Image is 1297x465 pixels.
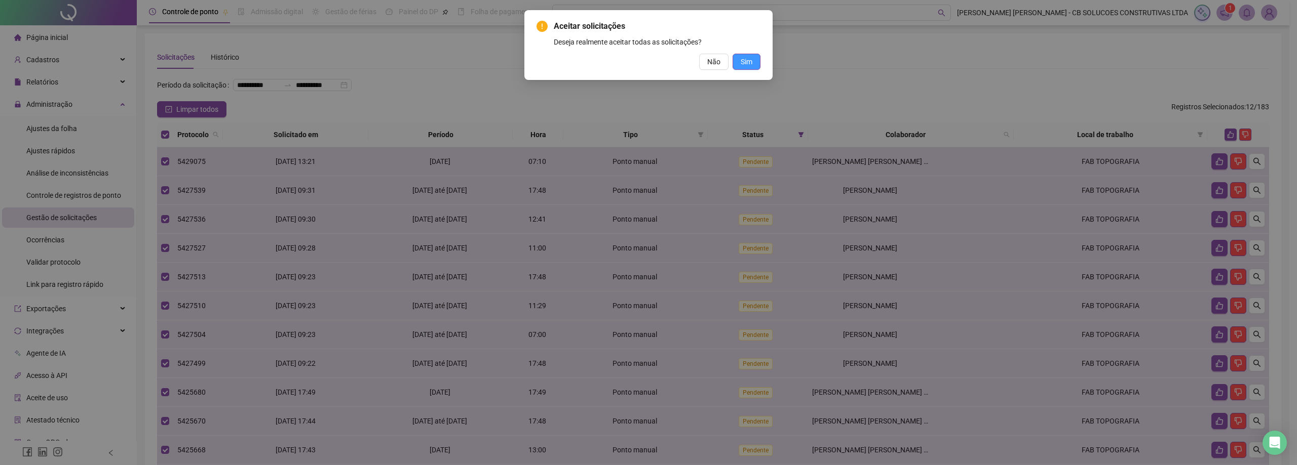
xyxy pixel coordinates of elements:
[733,54,760,70] button: Sim
[707,56,720,67] span: Não
[554,36,760,48] div: Deseja realmente aceitar todas as solicitações?
[699,54,729,70] button: Não
[537,21,548,32] span: exclamation-circle
[1263,431,1287,455] div: Open Intercom Messenger
[554,20,760,32] span: Aceitar solicitações
[741,56,752,67] span: Sim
